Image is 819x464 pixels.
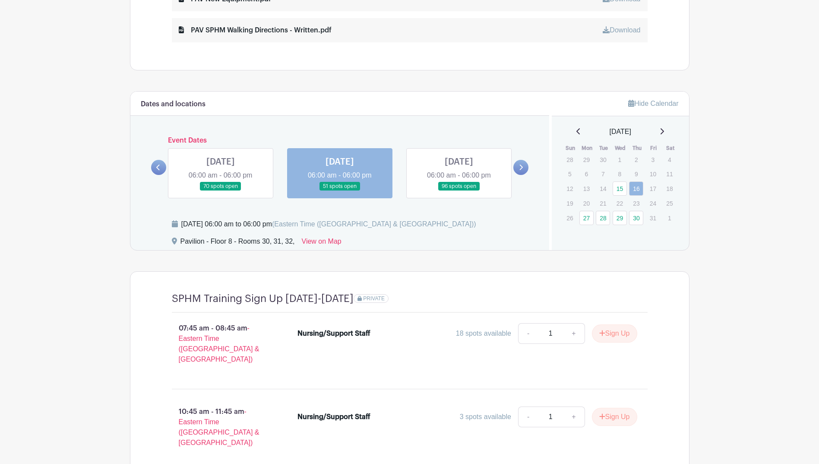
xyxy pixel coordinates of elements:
p: 12 [563,182,577,195]
p: 4 [662,153,677,166]
div: [DATE] 06:00 am to 06:00 pm [181,219,476,229]
p: 24 [646,197,660,210]
p: 25 [662,197,677,210]
p: 1 [662,211,677,225]
a: 30 [629,211,643,225]
p: 07:45 am - 08:45 am [158,320,284,368]
th: Fri [645,144,662,153]
a: 28 [596,211,610,225]
div: 18 spots available [456,328,511,339]
p: 3 [646,153,660,166]
div: 3 spots available [460,412,511,422]
th: Mon [579,144,596,153]
a: - [518,407,538,427]
p: 30 [596,153,610,166]
p: 22 [613,197,627,210]
p: 7 [596,167,610,181]
a: Hide Calendar [628,100,678,107]
span: (Eastern Time ([GEOGRAPHIC_DATA] & [GEOGRAPHIC_DATA])) [272,220,476,228]
a: - [518,323,538,344]
th: Thu [629,144,645,153]
p: 6 [579,167,594,181]
span: - Eastern Time ([GEOGRAPHIC_DATA] & [GEOGRAPHIC_DATA]) [179,324,259,363]
a: Download [603,26,640,34]
p: 13 [579,182,594,195]
a: 16 [629,181,643,196]
p: 23 [629,197,643,210]
span: - Eastern Time ([GEOGRAPHIC_DATA] & [GEOGRAPHIC_DATA]) [179,408,259,446]
p: 9 [629,167,643,181]
p: 1 [613,153,627,166]
div: PAV SPHM Walking Directions - Written.pdf [179,25,332,35]
p: 29 [579,153,594,166]
button: Sign Up [592,324,637,343]
div: Nursing/Support Staff [297,412,370,422]
p: 5 [563,167,577,181]
span: PRIVATE [363,296,385,302]
p: 2 [629,153,643,166]
p: 31 [646,211,660,225]
h6: Event Dates [166,137,514,145]
p: 10 [646,167,660,181]
p: 28 [563,153,577,166]
p: 17 [646,182,660,195]
th: Sat [662,144,679,153]
a: 15 [613,181,627,196]
a: 27 [579,211,594,225]
p: 10:45 am - 11:45 am [158,403,284,451]
h6: Dates and locations [141,100,206,108]
th: Wed [612,144,629,153]
a: + [563,323,585,344]
p: 19 [563,197,577,210]
th: Sun [562,144,579,153]
span: [DATE] [610,127,631,137]
p: 14 [596,182,610,195]
div: Pavilion - Floor 8 - Rooms 30, 31, 32, [180,236,295,250]
a: 29 [613,211,627,225]
p: 21 [596,197,610,210]
p: 20 [579,197,594,210]
button: Sign Up [592,408,637,426]
a: View on Map [302,236,342,250]
h4: SPHM Training Sign Up [DATE]-[DATE] [172,292,354,305]
p: 11 [662,167,677,181]
th: Tue [595,144,612,153]
p: 26 [563,211,577,225]
p: 8 [613,167,627,181]
a: + [563,407,585,427]
div: Nursing/Support Staff [297,328,370,339]
p: 18 [662,182,677,195]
